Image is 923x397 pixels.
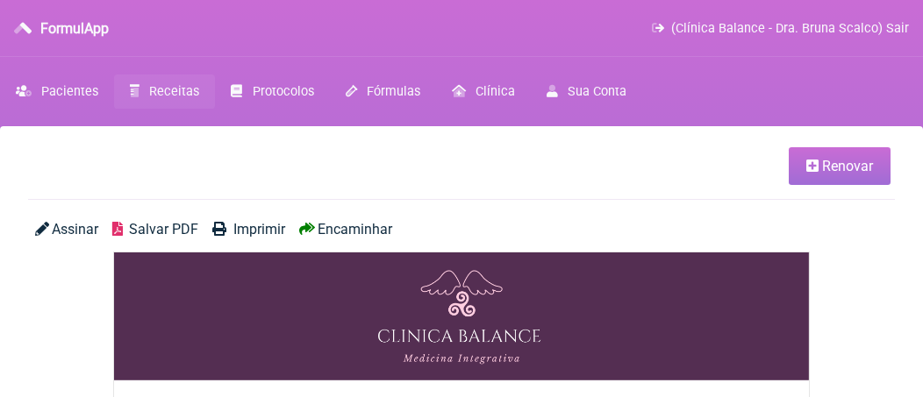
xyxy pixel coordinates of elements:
[299,221,392,237] a: Encaminhar
[652,21,909,36] a: (Clínica Balance - Dra. Bruna Scalco) Sair
[52,221,98,237] span: Assinar
[822,158,873,174] span: Renovar
[568,84,626,99] span: Sua Conta
[212,221,284,237] a: Imprimir
[367,84,420,99] span: Fórmulas
[215,74,329,109] a: Protocolos
[129,221,198,237] span: Salvar PDF
[436,74,531,109] a: Clínica
[112,221,198,237] a: Salvar PDF
[476,84,515,99] span: Clínica
[671,21,909,36] span: (Clínica Balance - Dra. Bruna Scalco) Sair
[114,74,215,109] a: Receitas
[330,74,436,109] a: Fórmulas
[149,84,199,99] span: Receitas
[40,20,109,37] h3: FormulApp
[114,252,809,380] img: OHRMBDAMBDLv2SiBD+EP9LuaQDBICIzAAAAAAAAAAAAAAAAAAAAAAAEAM3AEAAAAAAAAAAAAAAAAAAAAAAAAAAAAAYuAOAAAA...
[253,84,314,99] span: Protocolos
[789,147,891,185] a: Renovar
[318,221,392,237] span: Encaminhar
[41,84,98,99] span: Pacientes
[35,221,98,237] a: Assinar
[531,74,642,109] a: Sua Conta
[233,221,285,237] span: Imprimir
